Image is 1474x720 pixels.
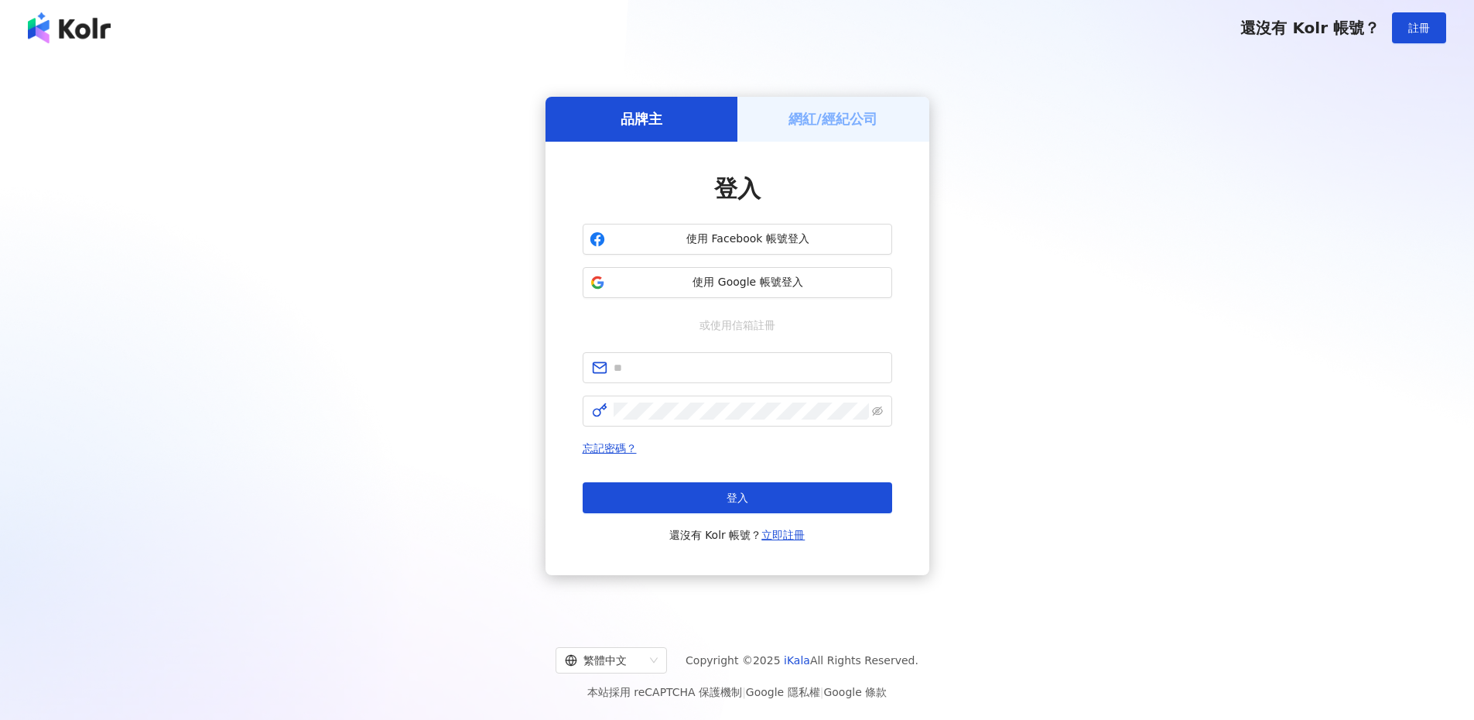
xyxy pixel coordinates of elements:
[823,686,887,698] a: Google 條款
[727,492,748,504] span: 登入
[1408,22,1430,34] span: 註冊
[784,654,810,667] a: iKala
[583,442,637,454] a: 忘記密碼？
[587,683,887,701] span: 本站採用 reCAPTCHA 保護機制
[611,275,885,290] span: 使用 Google 帳號登入
[583,482,892,513] button: 登入
[621,109,662,129] h5: 品牌主
[28,12,111,43] img: logo
[788,109,877,129] h5: 網紅/經紀公司
[714,175,761,202] span: 登入
[1392,12,1446,43] button: 註冊
[611,231,885,247] span: 使用 Facebook 帳號登入
[583,224,892,255] button: 使用 Facebook 帳號登入
[872,406,883,417] span: eye-invisible
[1240,19,1380,37] span: 還沒有 Kolr 帳號？
[742,686,746,698] span: |
[686,651,918,670] span: Copyright © 2025 All Rights Reserved.
[820,686,824,698] span: |
[565,648,644,673] div: 繁體中文
[669,526,805,544] span: 還沒有 Kolr 帳號？
[583,267,892,298] button: 使用 Google 帳號登入
[689,317,786,334] span: 或使用信箱註冊
[761,529,805,541] a: 立即註冊
[746,686,820,698] a: Google 隱私權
